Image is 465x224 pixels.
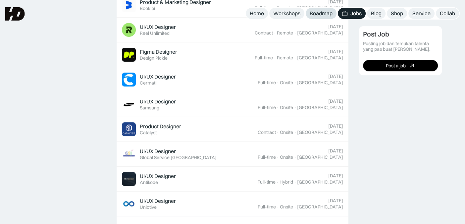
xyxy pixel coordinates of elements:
[277,80,279,85] div: ·
[122,73,136,86] img: Job Image
[258,80,276,85] div: Full-time
[140,30,170,36] div: Reel Unlimited
[140,24,176,30] div: UI/UX Designer
[140,55,168,61] div: Design Pickle
[140,180,158,185] div: Antikode
[140,105,159,111] div: Samsung
[328,24,343,29] div: [DATE]
[258,204,276,210] div: Full-time
[297,30,343,36] div: [GEOGRAPHIC_DATA]
[277,154,279,160] div: ·
[280,105,293,110] div: Onsite
[140,98,176,105] div: UI/UX Designer
[294,55,296,61] div: ·
[277,105,279,110] div: ·
[328,98,343,104] div: [DATE]
[140,130,157,136] div: Catalyst
[328,198,343,203] div: [DATE]
[363,60,438,72] a: Post a job
[140,80,156,86] div: Cermati
[117,67,348,92] a: Job ImageUI/UX DesignerCermati[DATE]Full-time·Onsite·[GEOGRAPHIC_DATA]
[371,10,382,17] div: Blog
[277,55,293,61] div: Remote
[122,48,136,62] img: Job Image
[297,80,343,85] div: [GEOGRAPHIC_DATA]
[258,154,276,160] div: Full-time
[117,117,348,142] a: Job ImageProduct DesignerCatalyst[DATE]Contract·Onsite·[GEOGRAPHIC_DATA]
[412,10,431,17] div: Service
[277,30,293,36] div: Remote
[122,122,136,136] img: Job Image
[294,5,296,11] div: ·
[328,49,343,54] div: [DATE]
[338,8,366,19] a: Jobs
[140,123,181,130] div: Product Designer
[277,204,279,210] div: ·
[250,10,264,17] div: Home
[274,55,276,61] div: ·
[280,130,293,135] div: Onsite
[436,8,459,19] a: Collab
[328,173,343,179] div: [DATE]
[140,197,176,204] div: UI/UX Designer
[297,130,343,135] div: [GEOGRAPHIC_DATA]
[280,154,293,160] div: Onsite
[276,179,279,185] div: ·
[117,142,348,167] a: Job ImageUI/UX DesignerGlobal Service [GEOGRAPHIC_DATA][DATE]Full-time·Onsite·[GEOGRAPHIC_DATA]
[140,173,176,180] div: UI/UX Designer
[122,172,136,186] img: Job Image
[294,105,296,110] div: ·
[258,130,276,135] div: Contract
[140,73,176,80] div: UI/UX Designer
[386,63,406,69] div: Post a job
[274,30,276,36] div: ·
[122,147,136,161] img: Job Image
[294,204,296,210] div: ·
[255,30,273,36] div: Contract
[367,8,386,19] a: Blog
[350,10,362,17] div: Jobs
[306,8,336,19] a: Roadmap
[440,10,455,17] div: Collab
[140,204,157,210] div: Unictive
[294,130,296,135] div: ·
[387,8,407,19] a: Shop
[328,148,343,154] div: [DATE]
[269,8,304,19] a: Workshops
[140,148,176,155] div: UI/UX Designer
[257,179,276,185] div: Full-time
[140,155,217,160] div: Global Service [GEOGRAPHIC_DATA]
[297,204,343,210] div: [GEOGRAPHIC_DATA]
[274,5,276,11] div: ·
[280,179,293,185] div: Hybrid
[122,97,136,111] img: Job Image
[140,48,177,55] div: Figma Designer
[140,6,155,11] div: Bookipi
[117,42,348,67] a: Job ImageFigma DesignerDesign Pickle[DATE]Full-time·Remote·[GEOGRAPHIC_DATA]
[280,204,293,210] div: Onsite
[277,5,293,11] div: Remote
[258,105,276,110] div: Full-time
[117,192,348,216] a: Job ImageUI/UX DesignerUnictive[DATE]Full-time·Onsite·[GEOGRAPHIC_DATA]
[117,167,348,192] a: Job ImageUI/UX DesignerAntikode[DATE]Full-time·Hybrid·[GEOGRAPHIC_DATA]
[310,10,333,17] div: Roadmap
[117,18,348,42] a: Job ImageUI/UX DesignerReel Unlimited[DATE]Contract·Remote·[GEOGRAPHIC_DATA]
[117,92,348,117] a: Job ImageUI/UX DesignerSamsung[DATE]Full-time·Onsite·[GEOGRAPHIC_DATA]
[294,80,296,85] div: ·
[328,74,343,79] div: [DATE]
[294,30,296,36] div: ·
[363,30,389,38] div: Post Job
[363,41,438,52] div: Posting job dan temukan talenta yang pas buat [PERSON_NAME].
[328,123,343,129] div: [DATE]
[255,5,273,11] div: Full-time
[294,154,296,160] div: ·
[255,55,273,61] div: Full-time
[297,105,343,110] div: [GEOGRAPHIC_DATA]
[408,8,435,19] a: Service
[273,10,300,17] div: Workshops
[122,197,136,211] img: Job Image
[297,154,343,160] div: [GEOGRAPHIC_DATA]
[246,8,268,19] a: Home
[297,55,343,61] div: [GEOGRAPHIC_DATA]
[280,80,293,85] div: Onsite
